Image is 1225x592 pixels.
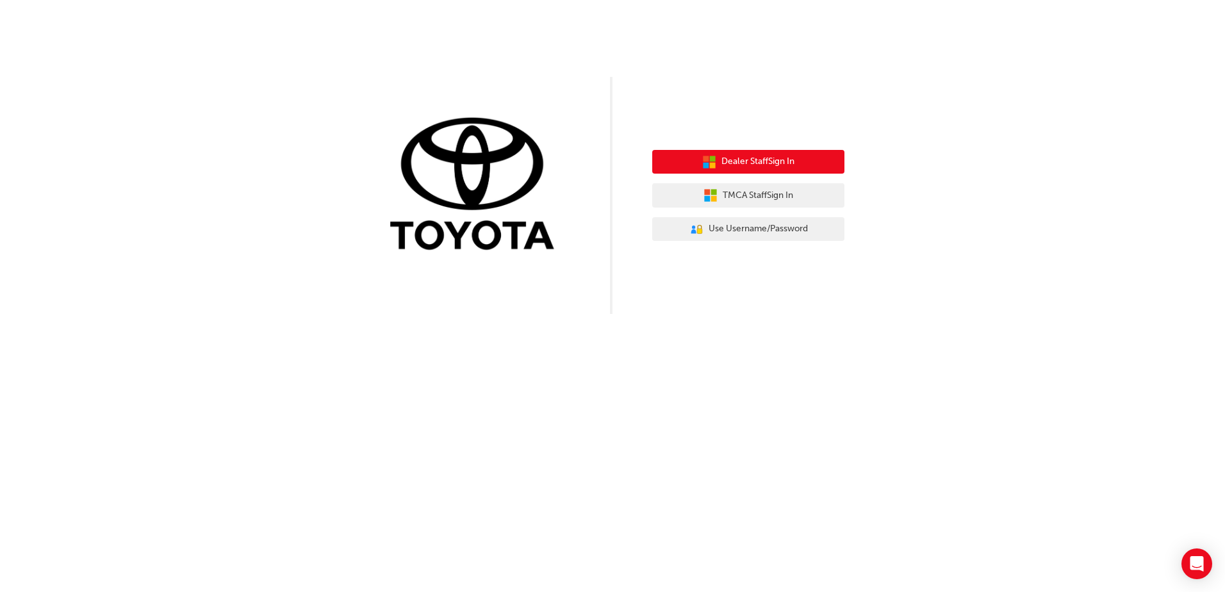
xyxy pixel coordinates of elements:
[709,222,808,236] span: Use Username/Password
[723,188,793,203] span: TMCA Staff Sign In
[1181,548,1212,579] div: Open Intercom Messenger
[721,154,794,169] span: Dealer Staff Sign In
[381,115,573,256] img: Trak
[652,217,844,242] button: Use Username/Password
[652,183,844,208] button: TMCA StaffSign In
[652,150,844,174] button: Dealer StaffSign In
